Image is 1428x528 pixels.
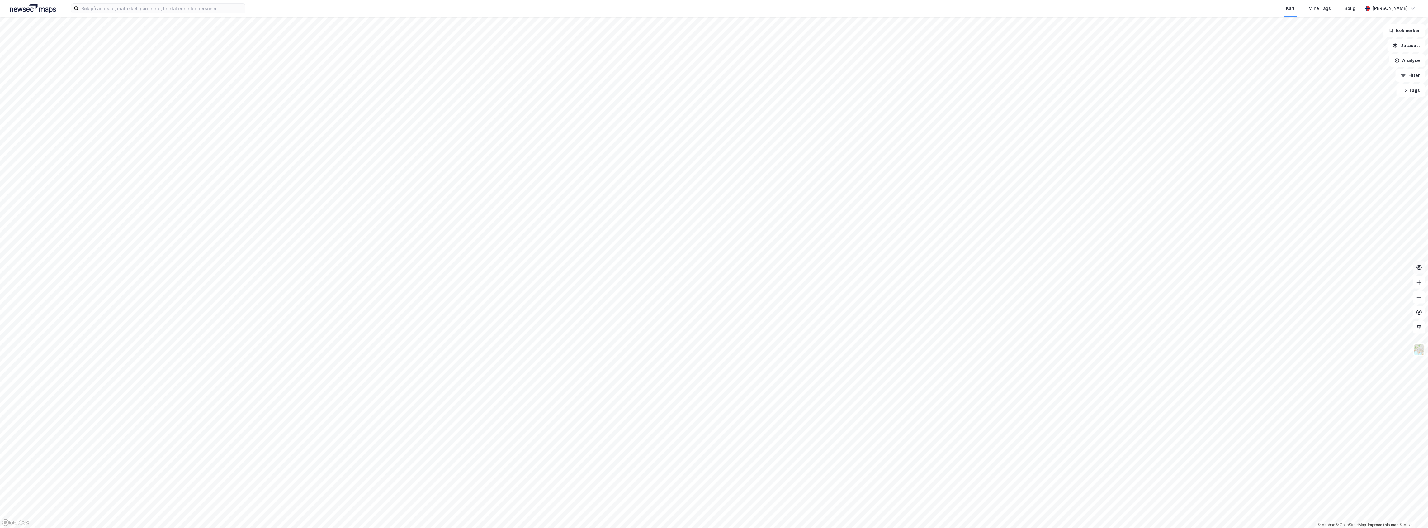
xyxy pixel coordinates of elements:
[1345,5,1356,12] div: Bolig
[1373,5,1408,12] div: [PERSON_NAME]
[2,519,29,526] a: Mapbox homepage
[10,4,56,13] img: logo.a4113a55bc3d86da70a041830d287a7e.svg
[1368,523,1399,527] a: Improve this map
[1413,344,1425,356] img: Z
[1389,54,1426,67] button: Analyse
[1396,69,1426,82] button: Filter
[1397,498,1428,528] iframe: Chat Widget
[1388,39,1426,52] button: Datasett
[1397,498,1428,528] div: Kontrollprogram for chat
[1318,523,1335,527] a: Mapbox
[1336,523,1366,527] a: OpenStreetMap
[1397,84,1426,97] button: Tags
[79,4,245,13] input: Søk på adresse, matrikkel, gårdeiere, leietakere eller personer
[1309,5,1331,12] div: Mine Tags
[1286,5,1295,12] div: Kart
[1383,24,1426,37] button: Bokmerker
